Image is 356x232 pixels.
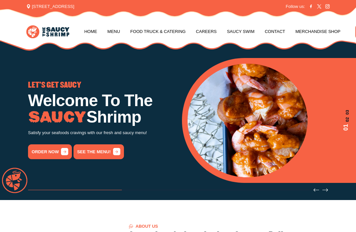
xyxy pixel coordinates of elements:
a: Contact [265,19,285,44]
span: 02 [341,117,350,122]
img: Image [28,111,86,123]
a: Saucy Swim [227,19,254,44]
img: logo [26,25,69,38]
a: Careers [196,19,217,44]
a: See the menu! [74,144,124,159]
span: Follow us: [286,3,305,10]
p: Satisfy your seafoods cravings with our fresh and saucy menu! [28,129,174,137]
a: order now [28,144,72,159]
span: About US [129,224,158,228]
a: Merchandise Shop [295,19,341,44]
div: 1 / 3 [188,64,350,178]
button: Next slide [322,187,328,193]
div: 1 / 3 [28,82,174,159]
button: Previous slide [313,187,319,193]
h1: Welcome To The Shrimp [28,93,174,126]
a: Home [84,19,97,44]
span: LET'S GET SAUCY [28,82,81,89]
span: 01 [341,124,350,131]
span: 03 [341,110,350,115]
img: Banner Image [188,64,308,178]
span: [STREET_ADDRESS] [26,3,74,10]
a: Food Truck & Catering [130,19,186,44]
a: Menu [107,19,120,44]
